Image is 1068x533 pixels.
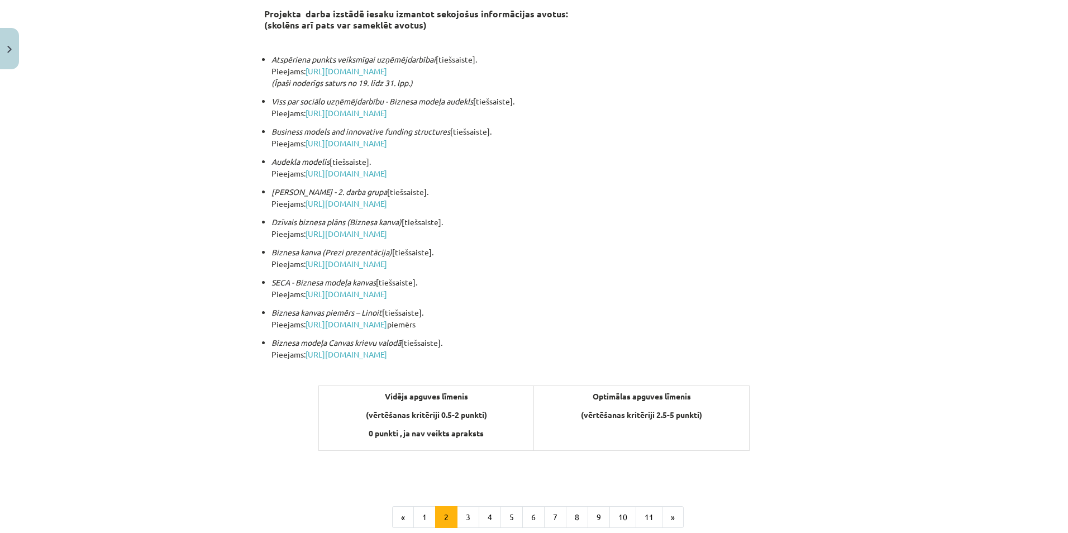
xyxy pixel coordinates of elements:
em: (Īpaši noderīgs saturs no 19. līdz 31. lpp.) [271,78,413,88]
p: [tiešsaiste]. Pieejams: [271,246,804,270]
button: 4 [479,506,501,529]
em: Dzīvais biznesa plāns (Biznesa kanva) [271,217,402,227]
em: Viss par sociālo uzņēmējdarbību - Biznesa modeļa audekls [271,96,473,106]
em: Business models and innovative funding structures [271,126,450,136]
button: 6 [522,506,545,529]
a: [URL][DOMAIN_NAME] [306,168,387,178]
a: [URL][DOMAIN_NAME] [306,108,387,118]
button: « [392,506,414,529]
a: [URL][DOMAIN_NAME] [306,198,387,208]
em: Audekla modelis [271,156,330,166]
em: Biznesa modeļa Canvas krievu valodā [271,337,401,348]
p: [tiešsaiste]. Pieejams: [271,54,804,89]
button: » [662,506,684,529]
p: [tiešsaiste]. Pieejams: [271,96,804,119]
a: [URL][DOMAIN_NAME] [306,289,387,299]
em: [PERSON_NAME] - 2. darba grupa [271,187,387,197]
a: [URL][DOMAIN_NAME] [306,138,387,148]
p: [tiešsaiste]. Pieejams: [271,156,804,179]
button: 10 [609,506,636,529]
button: 11 [636,506,662,529]
b: 0 punkti , ja nav veikts apraksts [369,428,484,438]
b: (vērtēšanas kritēriji 2.5-5 punkti) [581,410,702,420]
b: (vērtēšanas kritēriji 0.5-2 punkti) [366,410,487,420]
a: [URL][DOMAIN_NAME] [306,349,387,359]
a: [URL][DOMAIN_NAME] [306,66,387,76]
p: [tiešsaiste]. Pieejams: [271,126,804,149]
button: 8 [566,506,588,529]
button: 1 [413,506,436,529]
a: [URL][DOMAIN_NAME] [306,229,387,239]
button: 2 [435,506,457,529]
b: Vidējs apguves līmenis [385,391,468,401]
img: icon-close-lesson-0947bae3869378f0d4975bcd49f059093ad1ed9edebbc8119c70593378902aed.svg [7,46,12,53]
button: 3 [457,506,479,529]
em: Biznesa kanvas piemērs – Linoit [271,307,382,317]
p: [tiešsaiste]. Pieejams: [271,186,804,210]
nav: Page navigation example [264,506,804,529]
a: [URL][DOMAIN_NAME] [306,259,387,269]
p: [tiešsaiste]. Pieejams: [271,277,804,300]
p: [tiešsaiste]. Pieejams: [271,337,804,360]
p: [tiešsaiste]. Pieejams: [271,216,804,240]
a: [URL][DOMAIN_NAME] [306,319,387,329]
em: SECA - Biznesa modeļa kanvas [271,277,376,287]
b: Optimālas apguves līmenis [593,391,691,401]
em: Biznesa kanva (Prezi prezentācija) [271,247,392,257]
button: 7 [544,506,566,529]
b: Projekta darba izstādē iesaku izmantot sekojošus informācijas avotus: (skolēns arī pats var samek... [264,8,568,31]
button: 9 [588,506,610,529]
p: [tiešsaiste]. Pieejams: piemērs [271,307,804,330]
button: 5 [500,506,523,529]
em: Atspēriena punkts veiksmīgai uzņēmējdarbībai [271,54,436,64]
